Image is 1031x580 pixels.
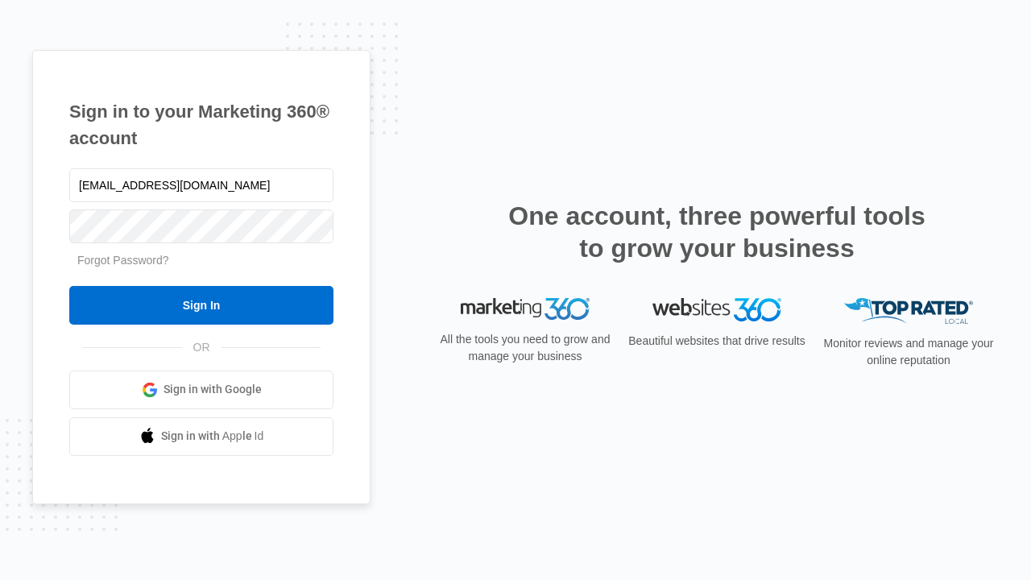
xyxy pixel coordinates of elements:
[503,200,930,264] h2: One account, three powerful tools to grow your business
[627,333,807,350] p: Beautiful websites that drive results
[182,339,222,356] span: OR
[164,381,262,398] span: Sign in with Google
[69,168,333,202] input: Email
[461,298,590,321] img: Marketing 360
[844,298,973,325] img: Top Rated Local
[652,298,781,321] img: Websites 360
[69,98,333,151] h1: Sign in to your Marketing 360® account
[818,335,999,369] p: Monitor reviews and manage your online reputation
[69,417,333,456] a: Sign in with Apple Id
[69,371,333,409] a: Sign in with Google
[161,428,264,445] span: Sign in with Apple Id
[77,254,169,267] a: Forgot Password?
[69,286,333,325] input: Sign In
[435,331,615,365] p: All the tools you need to grow and manage your business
